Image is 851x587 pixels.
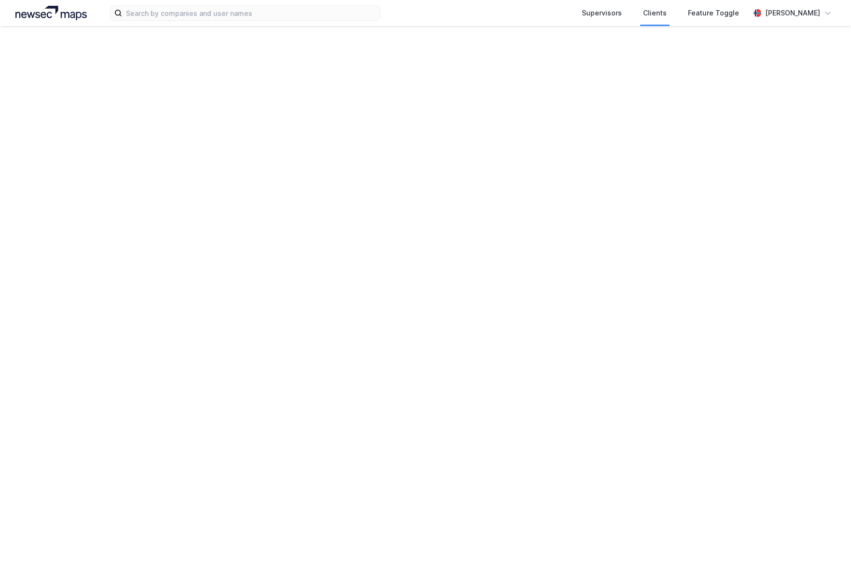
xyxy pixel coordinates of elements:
img: logo.a4113a55bc3d86da70a041830d287a7e.svg [15,6,87,20]
input: Search by companies and user names [122,6,376,20]
div: Clients [643,7,667,19]
div: Feature Toggle [688,7,739,19]
div: Supervisors [582,7,622,19]
div: [PERSON_NAME] [765,7,820,19]
iframe: Chat Widget [803,541,851,587]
